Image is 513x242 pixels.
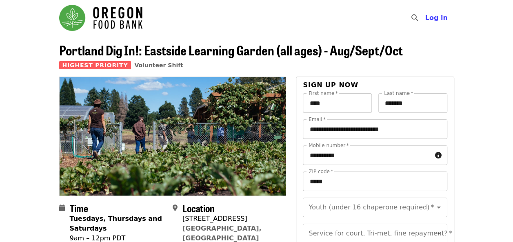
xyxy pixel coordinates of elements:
input: Search [422,8,429,28]
button: Open [433,228,444,239]
img: Oregon Food Bank - Home [59,5,142,31]
label: Email [309,117,326,122]
button: Log in [418,10,454,26]
label: First name [309,91,338,96]
input: ZIP code [303,172,447,191]
span: Portland Dig In!: Eastside Learning Garden (all ages) - Aug/Sept/Oct [59,40,403,59]
i: search icon [411,14,418,22]
span: Log in [425,14,447,22]
span: Sign up now [303,81,358,89]
i: map-marker-alt icon [173,204,178,212]
img: Portland Dig In!: Eastside Learning Garden (all ages) - Aug/Sept/Oct organized by Oregon Food Bank [60,77,286,195]
label: Mobile number [309,143,349,148]
label: Last name [384,91,413,96]
span: Location [182,201,215,215]
span: Highest Priority [59,61,131,69]
i: calendar icon [59,204,65,212]
input: Email [303,119,447,139]
div: [STREET_ADDRESS] [182,214,280,224]
button: Open [433,202,444,213]
i: circle-info icon [435,152,442,159]
a: Volunteer Shift [134,62,183,68]
label: ZIP code [309,169,333,174]
span: Time [70,201,88,215]
input: Mobile number [303,145,431,165]
strong: Tuesdays, Thursdays and Saturdays [70,215,162,232]
input: First name [303,93,372,113]
input: Last name [378,93,447,113]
